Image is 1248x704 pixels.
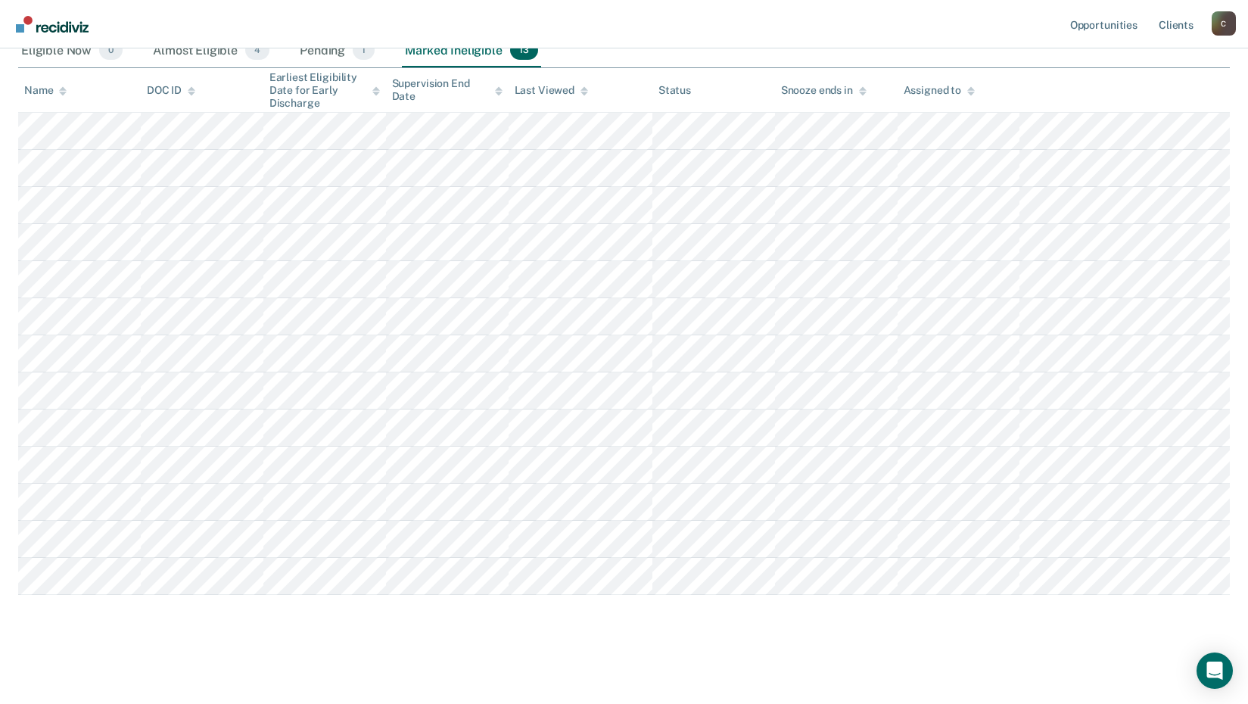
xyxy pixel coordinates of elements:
[18,34,126,67] div: Eligible Now0
[402,34,540,67] div: Marked Ineligible13
[392,77,503,103] div: Supervision End Date
[245,40,269,60] span: 4
[781,84,867,97] div: Snooze ends in
[24,84,67,97] div: Name
[510,40,538,60] span: 13
[99,40,123,60] span: 0
[1212,11,1236,36] div: C
[904,84,975,97] div: Assigned to
[16,16,89,33] img: Recidiviz
[1197,653,1233,689] div: Open Intercom Messenger
[150,34,272,67] div: Almost Eligible4
[147,84,195,97] div: DOC ID
[269,71,380,109] div: Earliest Eligibility Date for Early Discharge
[297,34,378,67] div: Pending1
[353,40,375,60] span: 1
[515,84,588,97] div: Last Viewed
[658,84,691,97] div: Status
[1212,11,1236,36] button: Profile dropdown button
